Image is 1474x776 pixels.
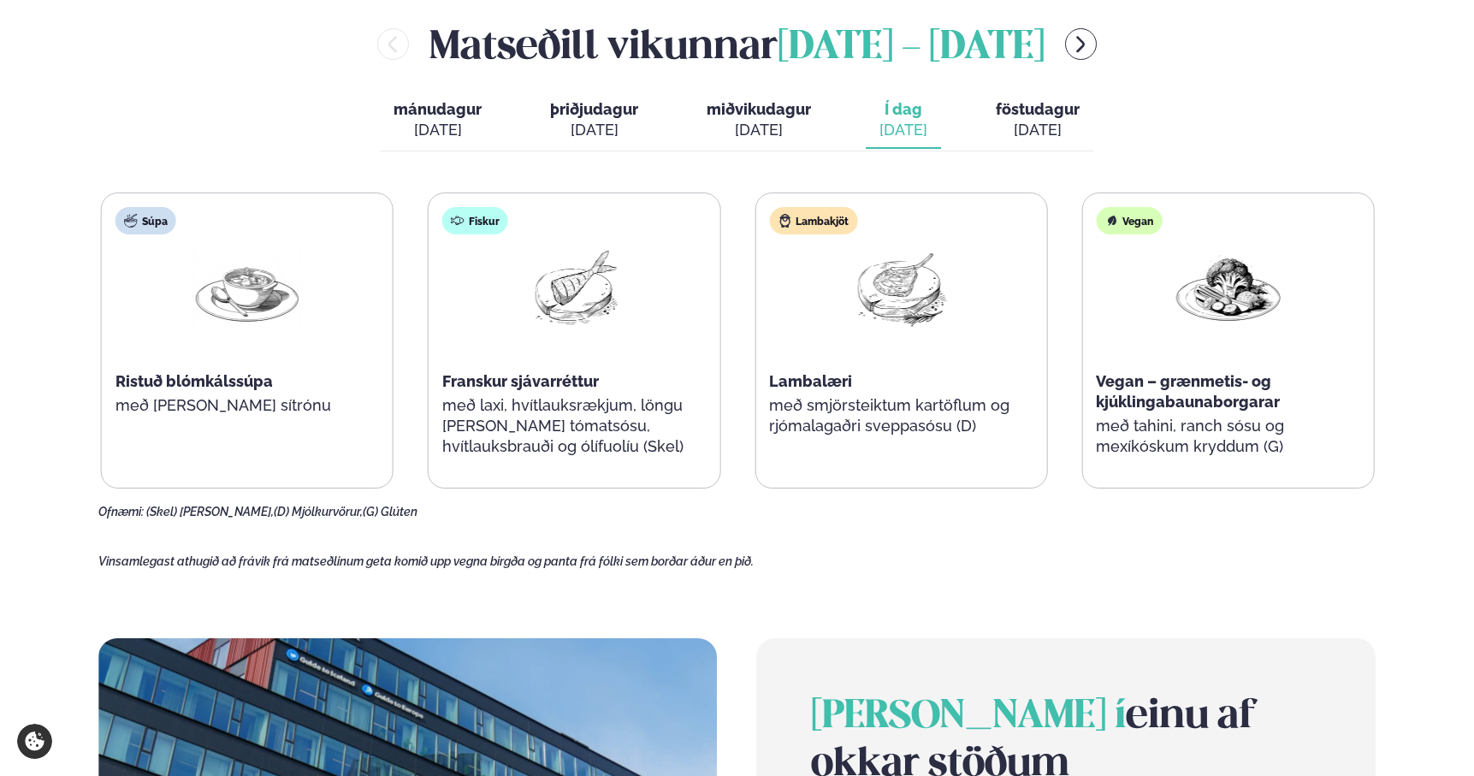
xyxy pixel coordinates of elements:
span: Ofnæmi: [98,505,144,518]
img: fish.svg [451,214,465,228]
img: Soup.png [192,248,302,328]
div: Vegan [1096,207,1162,234]
span: Ristuð blómkálssúpa [115,372,273,390]
div: Súpa [115,207,176,234]
p: með [PERSON_NAME] sítrónu [115,395,379,416]
span: (D) Mjólkurvörur, [274,505,363,518]
img: soup.svg [124,214,138,228]
div: [DATE] [996,120,1080,140]
div: Fiskur [442,207,508,234]
img: Lamb-Meat.png [846,248,956,328]
span: föstudagur [996,100,1080,118]
button: mánudagur [DATE] [380,92,495,149]
img: Lamb.svg [778,214,791,228]
button: menu-btn-left [377,28,409,60]
span: Í dag [879,99,927,120]
div: [DATE] [879,120,927,140]
span: [DATE] - [DATE] [778,29,1045,67]
img: Vegan.svg [1104,214,1118,228]
span: mánudagur [394,100,482,118]
span: Lambalæri [769,372,852,390]
p: með laxi, hvítlauksrækjum, löngu [PERSON_NAME] tómatsósu, hvítlauksbrauði og ólífuolíu (Skel) [442,395,706,457]
p: með smjörsteiktum kartöflum og rjómalagaðri sveppasósu (D) [769,395,1033,436]
span: miðvikudagur [707,100,811,118]
button: Í dag [DATE] [866,92,941,149]
div: [DATE] [394,120,482,140]
span: þriðjudagur [550,100,638,118]
span: (Skel) [PERSON_NAME], [146,505,274,518]
span: [PERSON_NAME] í [811,698,1126,736]
button: menu-btn-right [1065,28,1097,60]
span: Vegan – grænmetis- og kjúklingabaunaborgarar [1096,372,1280,411]
button: föstudagur [DATE] [982,92,1093,149]
a: Cookie settings [17,724,52,759]
span: Franskur sjávarréttur [442,372,599,390]
button: þriðjudagur [DATE] [536,92,652,149]
div: [DATE] [707,120,811,140]
span: Vinsamlegast athugið að frávik frá matseðlinum geta komið upp vegna birgða og panta frá fólki sem... [98,554,754,568]
div: Lambakjöt [769,207,857,234]
h2: Matseðill vikunnar [429,16,1045,72]
img: Vegan.png [1174,248,1283,328]
p: með tahini, ranch sósu og mexíkóskum kryddum (G) [1096,416,1359,457]
span: (G) Glúten [363,505,417,518]
div: [DATE] [550,120,638,140]
img: Fish.png [519,248,629,328]
button: miðvikudagur [DATE] [693,92,825,149]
